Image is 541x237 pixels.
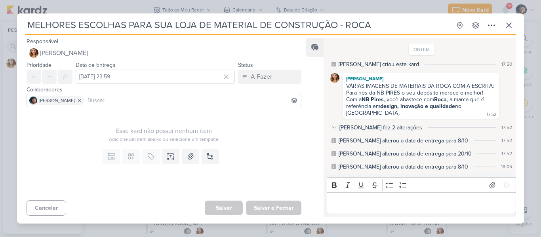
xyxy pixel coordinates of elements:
img: Thaís Leite [29,48,38,58]
div: Este log é visível à todos no kard [331,138,336,143]
img: Thaís Leite [330,73,339,83]
div: 17:52 [487,112,496,118]
div: 17:52 [501,150,512,157]
div: Thaís alterou a data de entrega para 8/10 [339,163,468,171]
div: Editor toolbar [327,177,516,193]
label: Responsável [27,38,58,45]
div: Thaís criou este kard [339,60,419,68]
div: 17:52 [501,124,512,131]
div: 17:50 [501,61,512,68]
div: Editor editing area: main [327,192,516,214]
div: Este log é visível à todos no kard [331,62,336,66]
div: Colaboradores [27,85,301,94]
span: [PERSON_NAME] [39,97,75,104]
span: [PERSON_NAME] [40,48,88,58]
div: VÁRIAS IMAGENS DE MATERIAIS DA ROCA COM A ESCRITA: [346,83,496,89]
input: Buscar [86,96,299,105]
strong: design, inovação e qualidade [380,103,455,110]
div: Adicione um item abaixo ou selecione um template [27,136,301,143]
div: Este log é visível à todos no kard [331,164,336,169]
label: Status [238,62,253,68]
input: Select a date [76,70,235,84]
button: A Fazer [238,70,301,84]
div: Esse kard não possui nenhum item [27,126,301,136]
div: [PERSON_NAME] [344,75,498,83]
div: Thaís alterou a data de entrega para 20/10 [339,150,472,158]
strong: NB Pires [362,96,384,103]
label: Data de Entrega [76,62,115,68]
input: Kard Sem Título [25,18,451,32]
div: Para nós da NB PIRES o seu depósito merece o melhor! Com a , você abastece com , a marca que é re... [346,89,486,116]
div: A Fazer [251,72,272,82]
button: [PERSON_NAME] [27,46,301,60]
button: Cancelar [27,200,66,216]
div: Thaís alterou a data de entrega para 8/10 [339,137,468,145]
img: Eduardo Pinheiro [29,97,37,104]
div: 17:52 [501,137,512,144]
label: Prioridade [27,62,51,68]
div: 18:05 [501,163,512,170]
div: Este log é visível à todos no kard [331,151,336,156]
strong: Roca [434,96,447,103]
div: [PERSON_NAME] fez 2 alterações [339,123,422,132]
